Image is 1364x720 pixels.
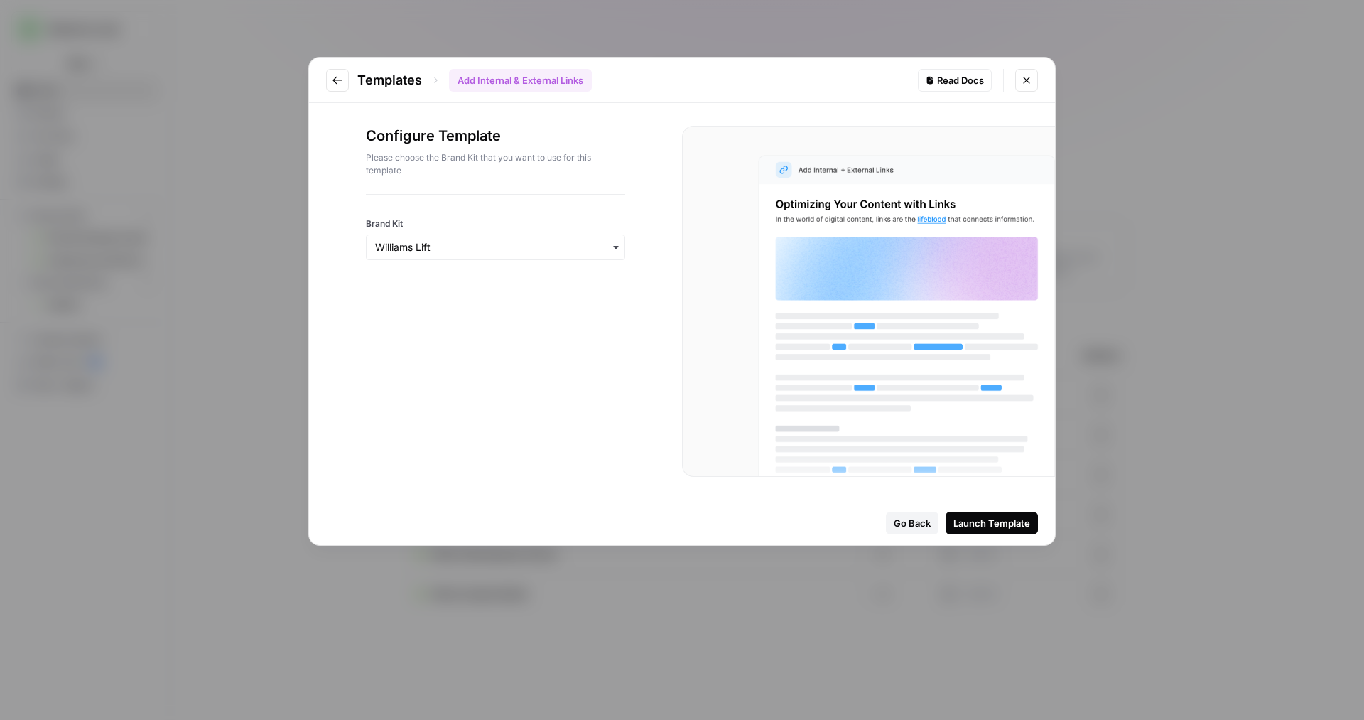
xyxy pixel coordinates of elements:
[366,217,625,230] label: Brand Kit
[366,151,625,177] p: Please choose the Brand Kit that you want to use for this template
[366,126,625,194] div: Configure Template
[886,512,938,534] button: Go Back
[449,69,592,92] div: Add Internal & External Links
[918,69,992,92] a: Read Docs
[326,69,349,92] button: Go to previous step
[375,240,616,254] input: Williams Lift
[926,73,984,87] div: Read Docs
[894,516,931,530] div: Go Back
[946,512,1038,534] button: Launch Template
[357,69,592,92] div: Templates
[1015,69,1038,92] button: Close modal
[953,516,1030,530] div: Launch Template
